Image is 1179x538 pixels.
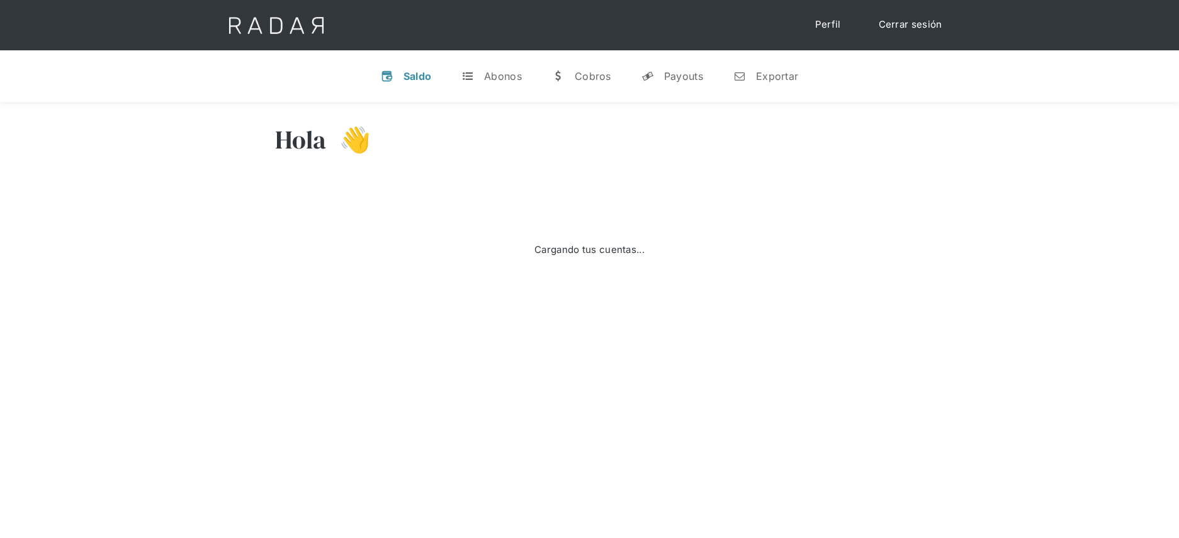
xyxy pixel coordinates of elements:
div: Payouts [664,70,703,82]
div: Cargando tus cuentas... [534,243,645,257]
div: n [733,70,746,82]
div: Abonos [484,70,522,82]
h3: 👋 [327,124,371,155]
div: w [552,70,565,82]
h3: Hola [275,124,327,155]
div: t [461,70,474,82]
div: v [381,70,393,82]
a: Cerrar sesión [866,13,955,37]
div: Cobros [575,70,611,82]
a: Perfil [803,13,854,37]
div: y [641,70,654,82]
div: Exportar [756,70,798,82]
div: Saldo [403,70,432,82]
